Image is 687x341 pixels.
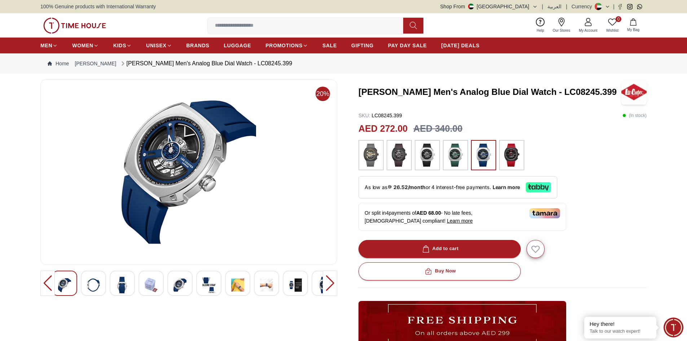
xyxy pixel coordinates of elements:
div: Or split in 4 payments of - No late fees, [DEMOGRAPHIC_DATA] compliant! [358,203,566,231]
div: Chat Widget [664,318,683,337]
img: Lee Cooper Men's Analog Gold Dial Watch - LC08245.016 [231,277,244,293]
a: GIFTING [351,39,374,52]
a: BRANDS [186,39,210,52]
img: Lee Cooper Men's Analog Gold Dial Watch - LC08245.016 [318,277,331,293]
img: ... [446,144,464,167]
nav: Breadcrumb [40,53,647,74]
h3: [PERSON_NAME] Men's Analog Blue Dial Watch - LC08245.399 [358,86,621,98]
span: My Account [576,28,600,33]
span: My Bag [624,27,642,32]
div: [PERSON_NAME] Men's Analog Blue Dial Watch - LC08245.399 [119,59,292,68]
img: Lee Cooper Men's Analog Gold Dial Watch - LC08245.016 [87,277,100,293]
button: Buy Now [358,262,521,280]
span: BRANDS [186,42,210,49]
p: Talk to our watch expert! [590,328,651,335]
p: LC08245.399 [358,112,402,119]
img: Lee Cooper Men's Analog Blue Dial Watch - LC08245.399 [621,79,647,105]
a: Help [532,16,549,35]
a: Instagram [627,4,633,9]
span: [DATE] DEALS [441,42,480,49]
span: WOMEN [72,42,93,49]
p: ( In stock ) [622,112,647,119]
img: Tamara [529,208,560,218]
a: MEN [40,39,58,52]
img: ... [503,144,521,167]
img: Lee Cooper Men's Analog Gold Dial Watch - LC08245.016 [47,86,331,259]
div: Buy Now [423,267,456,275]
h2: AED 272.00 [358,122,408,136]
a: UNISEX [146,39,172,52]
span: PROMOTIONS [265,42,303,49]
span: 100% Genuine products with International Warranty [40,3,156,10]
span: Wishlist [603,28,621,33]
span: GIFTING [351,42,374,49]
img: ... [362,144,380,167]
span: 20% [316,87,330,101]
a: WOMEN [72,39,99,52]
a: SALE [322,39,337,52]
img: Lee Cooper Men's Analog Gold Dial Watch - LC08245.016 [145,277,158,293]
a: PAY DAY SALE [388,39,427,52]
button: My Bag [623,17,644,34]
a: Home [48,60,69,67]
span: | [613,3,615,10]
a: Whatsapp [637,4,642,9]
img: ... [475,144,493,167]
img: Lee Cooper Men's Analog Gold Dial Watch - LC08245.016 [260,277,273,293]
h3: AED 340.00 [413,122,462,136]
a: 0Wishlist [602,16,623,35]
img: Lee Cooper Men's Analog Gold Dial Watch - LC08245.016 [173,277,186,293]
img: Lee Cooper Men's Analog Gold Dial Watch - LC08245.016 [116,277,129,293]
span: Help [534,28,547,33]
span: MEN [40,42,52,49]
img: ... [418,144,436,167]
img: Lee Cooper Men's Analog Gold Dial Watch - LC08245.016 [202,277,215,293]
div: Add to cart [421,245,459,253]
button: Shop From[GEOGRAPHIC_DATA] [440,3,538,10]
a: PROMOTIONS [265,39,308,52]
img: ... [43,18,106,34]
span: PAY DAY SALE [388,42,427,49]
span: | [566,3,567,10]
div: Currency [572,3,595,10]
img: United Arab Emirates [468,4,474,9]
span: | [542,3,543,10]
img: Lee Cooper Men's Analog Gold Dial Watch - LC08245.016 [289,277,302,293]
img: ... [390,144,408,167]
span: UNISEX [146,42,166,49]
a: [DATE] DEALS [441,39,480,52]
a: Our Stores [549,16,574,35]
span: SALE [322,42,337,49]
img: Lee Cooper Men's Analog Gold Dial Watch - LC08245.016 [58,277,71,293]
span: 0 [616,16,621,22]
span: AED 68.00 [416,210,441,216]
button: Add to cart [358,240,521,258]
span: Our Stores [550,28,573,33]
span: Learn more [447,218,473,224]
div: Hey there! [590,320,651,328]
button: العربية [547,3,562,10]
a: [PERSON_NAME] [75,60,116,67]
a: KIDS [113,39,132,52]
span: KIDS [113,42,126,49]
span: SKU : [358,113,370,118]
a: Facebook [617,4,623,9]
a: LUGGAGE [224,39,251,52]
span: LUGGAGE [224,42,251,49]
